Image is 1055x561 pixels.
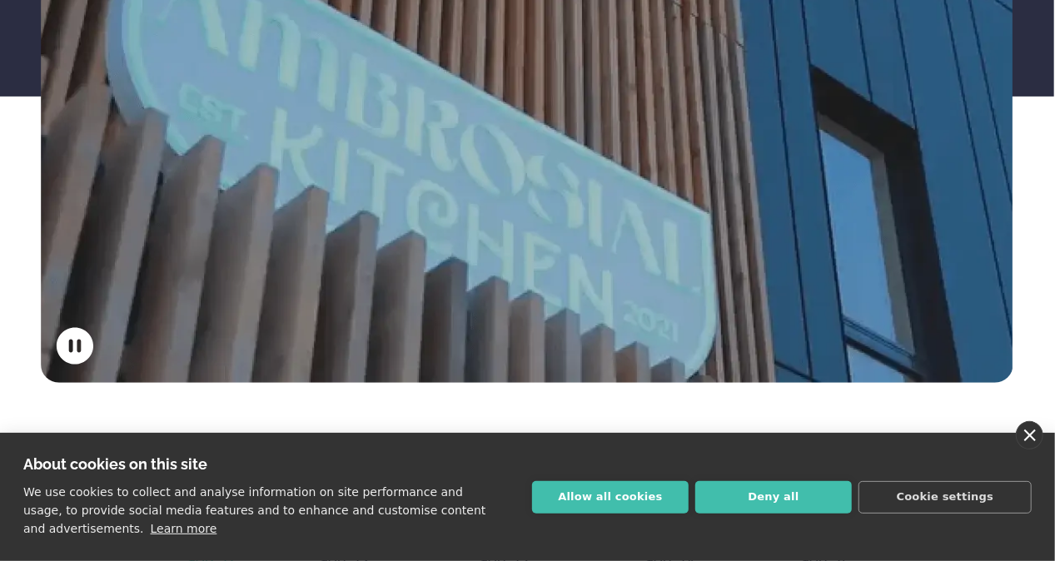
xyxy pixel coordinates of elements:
p: We use cookies to collect and analyse information on site performance and usage, to provide socia... [23,485,485,535]
a: close [1016,421,1043,449]
button: Cookie settings [858,481,1032,514]
strong: About cookies on this site [23,455,207,473]
button: Deny all [695,481,852,514]
button: Allow all cookies [532,481,689,514]
a: Learn more [151,522,217,535]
